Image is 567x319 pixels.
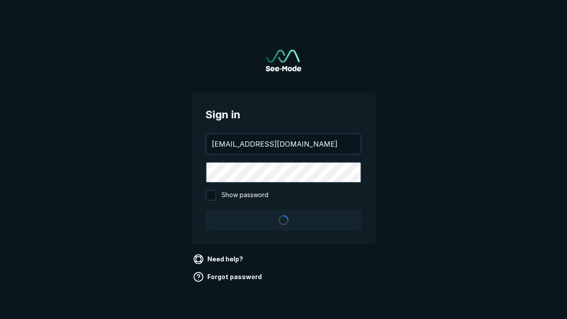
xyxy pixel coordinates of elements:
a: Need help? [191,252,247,266]
input: your@email.com [206,134,361,154]
span: Show password [221,190,268,201]
span: Sign in [206,107,361,123]
a: Forgot password [191,270,265,284]
a: Go to sign in [266,50,301,71]
img: See-Mode Logo [266,50,301,71]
